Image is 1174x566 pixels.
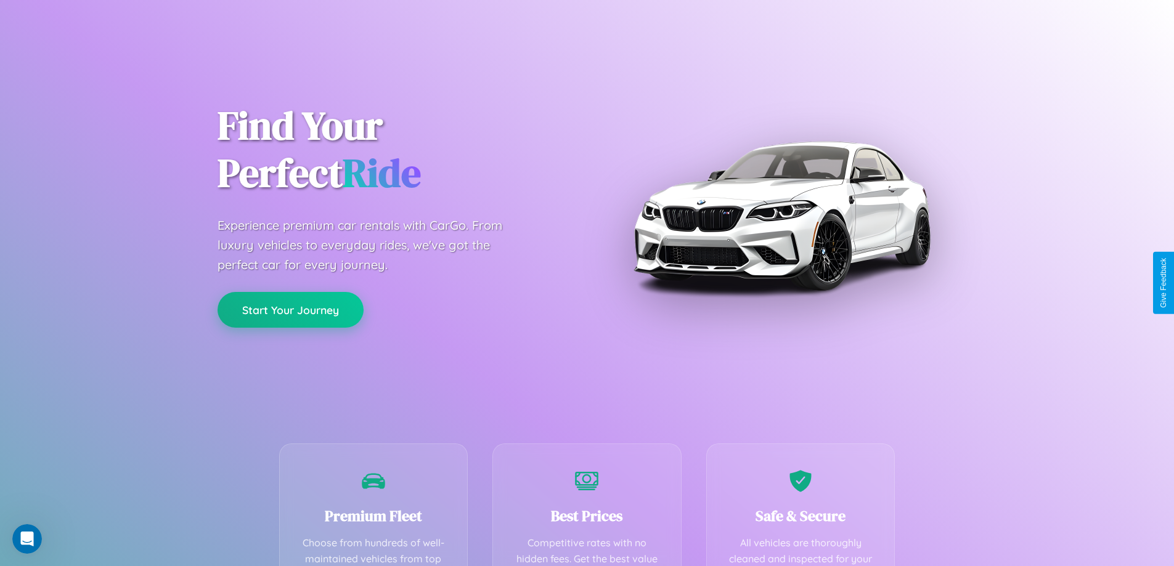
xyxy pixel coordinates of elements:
h3: Premium Fleet [298,506,449,526]
p: Experience premium car rentals with CarGo. From luxury vehicles to everyday rides, we've got the ... [218,216,526,275]
img: Premium BMW car rental vehicle [627,62,936,370]
iframe: Intercom live chat [12,524,42,554]
h1: Find Your Perfect [218,102,569,197]
h3: Best Prices [512,506,662,526]
div: Give Feedback [1159,258,1168,308]
span: Ride [343,146,421,200]
h3: Safe & Secure [725,506,876,526]
button: Start Your Journey [218,292,364,328]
